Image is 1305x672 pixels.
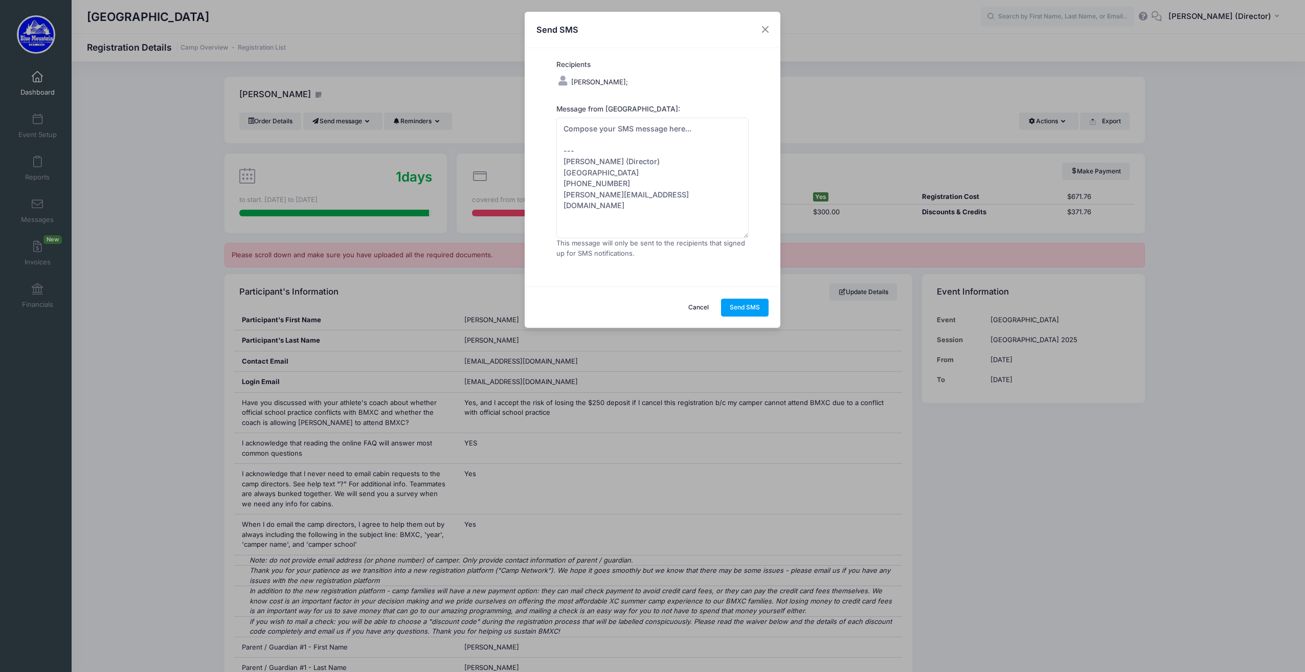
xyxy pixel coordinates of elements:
[556,104,680,114] label: Message from [GEOGRAPHIC_DATA]:
[721,299,769,316] button: Send SMS
[556,59,591,70] label: Recipients
[756,20,775,39] button: Close
[556,239,745,257] span: This message will only be sent to the recipients that signed up for SMS notifications.
[571,78,628,86] span: [PERSON_NAME];
[680,299,718,316] button: Cancel
[536,24,578,36] h4: Send SMS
